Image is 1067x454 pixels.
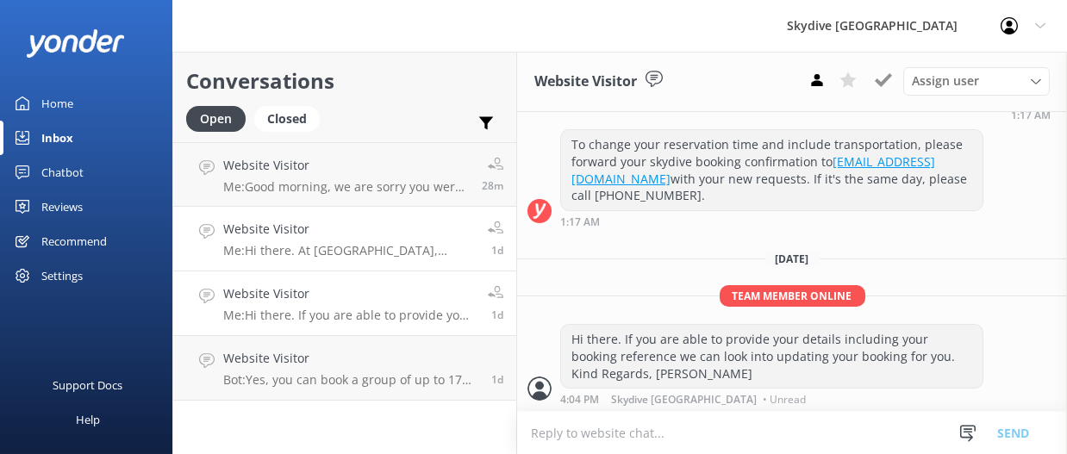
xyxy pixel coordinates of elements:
[633,109,1057,121] div: Sep 03 2025 01:17am (UTC +12:00) Pacific/Auckland
[561,325,983,388] div: Hi there. If you are able to provide your details including your booking reference we can look in...
[903,67,1050,95] div: Assign User
[1011,110,1051,121] strong: 1:17 AM
[491,243,503,258] span: Sep 04 2025 04:16pm (UTC +12:00) Pacific/Auckland
[611,395,757,405] span: Skydive [GEOGRAPHIC_DATA]
[223,156,469,175] h4: Website Visitor
[41,121,73,155] div: Inbox
[912,72,979,90] span: Assign user
[223,349,478,368] h4: Website Visitor
[254,109,328,127] a: Closed
[173,207,516,271] a: Website VisitorMe:Hi there. At [GEOGRAPHIC_DATA], safety is our top priority. We adhere to the hi...
[186,65,503,97] h2: Conversations
[223,372,478,388] p: Bot: Yes, you can book a group of up to 17 people for a 13,000ft skydive. Our spacious 17-seat ai...
[41,86,73,121] div: Home
[560,217,600,227] strong: 1:17 AM
[560,395,599,405] strong: 4:04 PM
[41,258,83,293] div: Settings
[173,271,516,336] a: Website VisitorMe:Hi there. If you are able to provide your details including your booking refere...
[560,215,983,227] div: Sep 03 2025 01:17am (UTC +12:00) Pacific/Auckland
[173,336,516,401] a: Website VisitorBot:Yes, you can book a group of up to 17 people for a 13,000ft skydive. Our spaci...
[560,393,983,405] div: Sep 04 2025 04:04pm (UTC +12:00) Pacific/Auckland
[223,284,475,303] h4: Website Visitor
[173,142,516,207] a: Website VisitorMe:Good morning, we are sorry you were not entirely satisfied with your experience...
[534,71,637,93] h3: Website Visitor
[763,395,806,405] span: • Unread
[186,106,246,132] div: Open
[186,109,254,127] a: Open
[571,153,935,187] a: [EMAIL_ADDRESS][DOMAIN_NAME]
[561,130,983,209] div: To change your reservation time and include transportation, please forward your skydive booking c...
[223,243,475,258] p: Me: Hi there. At [GEOGRAPHIC_DATA], safety is our top priority. We adhere to the highest industry...
[254,106,320,132] div: Closed
[765,252,820,266] span: [DATE]
[223,308,475,323] p: Me: Hi there. If you are able to provide your details including your booking reference we can loo...
[41,224,107,258] div: Recommend
[26,29,125,58] img: yonder-white-logo.png
[223,220,475,239] h4: Website Visitor
[482,178,503,193] span: Sep 06 2025 07:12am (UTC +12:00) Pacific/Auckland
[76,402,100,437] div: Help
[720,285,865,307] span: Team member online
[223,179,469,195] p: Me: Good morning, we are sorry you were not entirely satisfied with your experience. To send us m...
[53,368,123,402] div: Support Docs
[491,308,503,322] span: Sep 04 2025 04:04pm (UTC +12:00) Pacific/Auckland
[41,155,84,190] div: Chatbot
[41,190,83,224] div: Reviews
[491,372,503,387] span: Sep 04 2025 03:16pm (UTC +12:00) Pacific/Auckland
